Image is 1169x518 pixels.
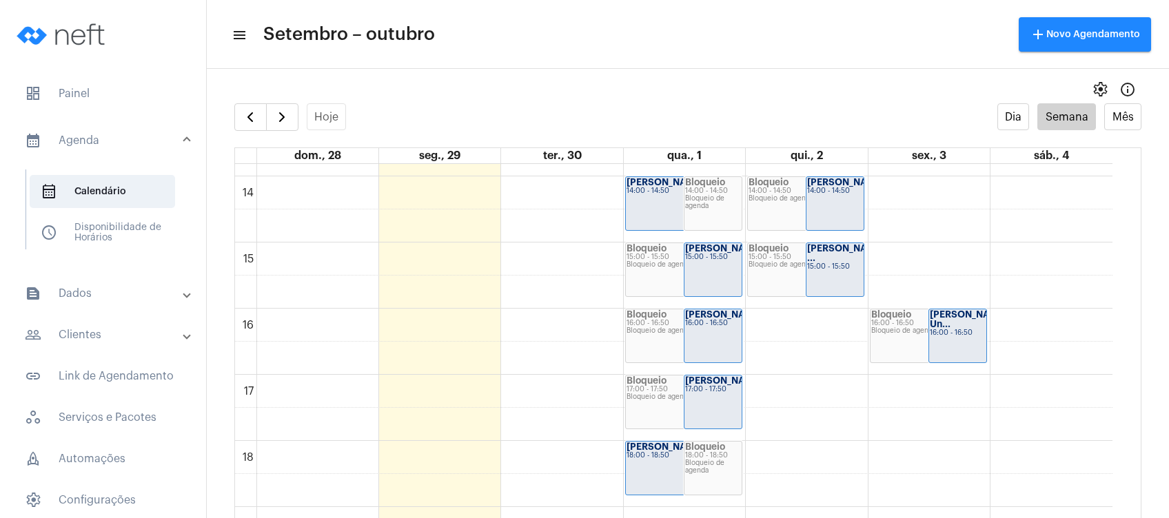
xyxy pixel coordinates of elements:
[41,225,57,241] span: sidenav icon
[241,253,256,265] div: 15
[1030,30,1140,39] span: Novo Agendamento
[871,327,986,335] div: Bloqueio de agenda
[627,452,741,459] div: 18:00 - 18:50
[416,148,463,163] a: 29 de setembro de 2025
[14,401,192,434] span: Serviços e Pacotes
[8,318,206,351] mat-expansion-panel-header: sidenav iconClientes
[1114,76,1141,103] button: Info
[25,327,184,343] mat-panel-title: Clientes
[871,320,986,327] div: 16:00 - 16:50
[749,187,863,195] div: 14:00 - 14:50
[11,7,114,62] img: logo-neft-novo-2.png
[25,132,41,149] mat-icon: sidenav icon
[664,148,704,163] a: 1 de outubro de 2025
[685,187,741,195] div: 14:00 - 14:50
[14,77,192,110] span: Painel
[685,452,741,459] div: 18:00 - 18:50
[14,442,192,475] span: Automações
[749,178,789,187] strong: Bloqueio
[41,183,57,200] span: sidenav icon
[25,450,41,467] span: sidenav icon
[627,376,667,385] strong: Bloqueio
[25,409,41,426] span: sidenav icon
[627,178,712,187] strong: [PERSON_NAME]...
[25,285,41,302] mat-icon: sidenav icon
[1086,76,1114,103] button: settings
[1030,26,1046,43] mat-icon: add
[997,103,1030,130] button: Dia
[627,386,741,393] div: 17:00 - 17:50
[685,320,741,327] div: 16:00 - 16:50
[685,253,741,261] div: 15:00 - 15:50
[685,442,725,451] strong: Bloqueio
[1119,81,1136,98] mat-icon: Info
[232,27,245,43] mat-icon: sidenav icon
[871,310,911,319] strong: Bloqueio
[1104,103,1141,130] button: Mês
[685,386,741,393] div: 17:00 - 17:50
[30,216,175,249] span: Disponibilidade de Horários
[540,148,584,163] a: 30 de setembro de 2025
[627,244,667,253] strong: Bloqueio
[627,187,741,195] div: 14:00 - 14:50
[8,118,206,163] mat-expansion-panel-header: sidenav iconAgenda
[749,195,863,203] div: Bloqueio de agenda
[685,459,741,475] div: Bloqueio de agenda
[240,319,256,331] div: 16
[292,148,344,163] a: 28 de setembro de 2025
[25,368,41,384] mat-icon: sidenav icon
[234,103,267,131] button: Semana Anterior
[14,360,192,393] span: Link de Agendamento
[909,148,949,163] a: 3 de outubro de 2025
[263,23,435,45] span: Setembro – outubro
[25,492,41,508] span: sidenav icon
[685,195,741,210] div: Bloqueio de agenda
[685,178,725,187] strong: Bloqueio
[241,385,256,397] div: 17
[930,329,986,337] div: 16:00 - 16:50
[749,261,863,269] div: Bloqueio de agenda
[627,393,741,401] div: Bloqueio de agenda
[807,187,863,195] div: 14:00 - 14:50
[627,442,720,451] strong: [PERSON_NAME] d...
[25,327,41,343] mat-icon: sidenav icon
[1092,81,1108,98] span: settings
[8,277,206,310] mat-expansion-panel-header: sidenav iconDados
[307,103,347,130] button: Hoje
[788,148,826,163] a: 2 de outubro de 2025
[30,175,175,208] span: Calendário
[240,187,256,199] div: 14
[1031,148,1072,163] a: 4 de outubro de 2025
[627,327,741,335] div: Bloqueio de agenda
[240,451,256,464] div: 18
[749,253,863,261] div: 15:00 - 15:50
[627,320,741,327] div: 16:00 - 16:50
[1037,103,1096,130] button: Semana
[930,310,1007,329] strong: [PERSON_NAME] Un...
[807,244,884,262] strong: [PERSON_NAME] ...
[807,178,884,187] strong: [PERSON_NAME]
[14,484,192,517] span: Configurações
[8,163,206,269] div: sidenav iconAgenda
[627,310,667,319] strong: Bloqueio
[749,244,789,253] strong: Bloqueio
[25,132,184,149] mat-panel-title: Agenda
[685,244,771,253] strong: [PERSON_NAME]...
[266,103,298,131] button: Próximo Semana
[685,310,771,319] strong: [PERSON_NAME]...
[1019,17,1151,52] button: Novo Agendamento
[25,285,184,302] mat-panel-title: Dados
[25,85,41,102] span: sidenav icon
[685,376,762,385] strong: [PERSON_NAME]
[807,263,863,271] div: 15:00 - 15:50
[627,261,741,269] div: Bloqueio de agenda
[627,253,741,261] div: 15:00 - 15:50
